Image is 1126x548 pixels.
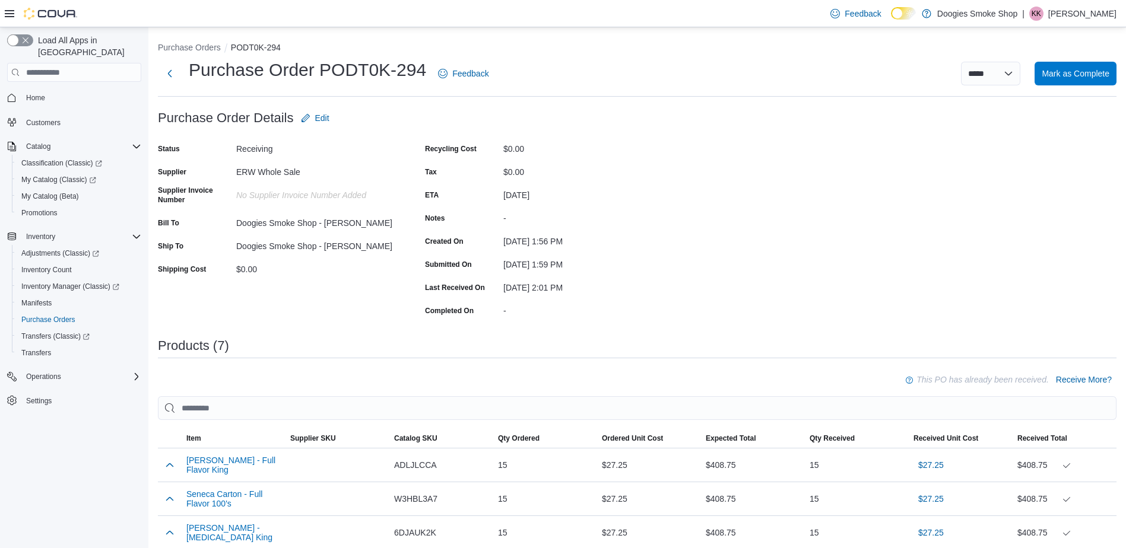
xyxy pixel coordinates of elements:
[26,232,55,241] span: Inventory
[493,487,597,511] div: 15
[26,142,50,151] span: Catalog
[158,62,182,85] button: Next
[503,139,662,154] div: $0.00
[189,58,426,82] h1: Purchase Order PODT0K-294
[21,394,56,408] a: Settings
[17,346,56,360] a: Transfers
[12,295,146,311] button: Manifests
[845,8,881,20] span: Feedback
[186,434,201,443] span: Item
[17,156,141,170] span: Classification (Classic)
[296,106,334,130] button: Edit
[914,521,949,544] button: $27.25
[914,434,978,443] span: Received Unit Cost
[236,214,395,228] div: Doogies Smoke Shop - [PERSON_NAME]
[158,218,179,228] label: Bill To
[21,282,119,291] span: Inventory Manager (Classic)
[21,393,141,408] span: Settings
[17,263,141,277] span: Inventory Count
[452,68,489,79] span: Feedback
[937,7,1017,21] p: Doogies Smoke Shop
[21,139,141,154] span: Catalog
[21,91,50,105] a: Home
[186,455,281,474] button: [PERSON_NAME] - Full Flavor King
[21,348,51,358] span: Transfers
[17,313,80,327] a: Purchase Orders
[503,278,662,292] div: [DATE] 2:01 PM
[21,175,96,184] span: My Catalog (Classic)
[186,489,281,508] button: Seneca Carton - Full Flavor 100's
[918,527,944,539] span: $27.25
[290,434,336,443] span: Supplier SKU
[918,459,944,471] span: $27.25
[17,279,124,294] a: Inventory Manager (Classic)
[503,209,662,223] div: -
[1013,429,1117,448] button: Received Total
[158,167,186,177] label: Supplier
[805,453,909,477] div: 15
[21,114,141,129] span: Customers
[891,7,916,20] input: Dark Mode
[21,315,75,324] span: Purchase Orders
[12,171,146,188] a: My Catalog (Classic)
[26,372,61,381] span: Operations
[12,188,146,205] button: My Catalog (Beta)
[597,521,701,544] div: $27.25
[597,453,701,477] div: $27.25
[805,521,909,544] div: 15
[12,278,146,295] a: Inventory Manager (Classic)
[17,173,101,187] a: My Catalog (Classic)
[602,434,663,443] span: Ordered Unit Cost
[914,453,949,477] button: $27.25
[503,301,662,316] div: -
[21,90,141,105] span: Home
[805,487,909,511] div: 15
[33,34,141,58] span: Load All Apps in [GEOGRAPHIC_DATA]
[493,429,597,448] button: Qty Ordered
[12,245,146,262] a: Adjustments (Classic)
[425,260,472,269] label: Submitted On
[26,93,45,103] span: Home
[493,453,597,477] div: 15
[17,206,62,220] a: Promotions
[826,2,886,26] a: Feedback
[21,116,65,130] a: Customers
[425,214,445,223] label: Notes
[425,306,474,316] label: Completed On
[503,163,662,177] div: $0.00
[182,429,286,448] button: Item
[425,283,485,292] label: Last Received On
[17,329,94,343] a: Transfers (Classic)
[158,42,1117,56] nav: An example of EuiBreadcrumbs
[2,89,146,106] button: Home
[21,230,60,244] button: Inventory
[17,346,141,360] span: Transfers
[21,158,102,168] span: Classification (Classic)
[425,237,464,246] label: Created On
[26,396,52,406] span: Settings
[26,118,61,128] span: Customers
[909,429,1013,448] button: Received Unit Cost
[425,167,437,177] label: Tax
[17,246,141,260] span: Adjustments (Classic)
[493,521,597,544] div: 15
[17,173,141,187] span: My Catalog (Classic)
[17,206,141,220] span: Promotions
[2,138,146,155] button: Catalog
[236,139,395,154] div: Receiving
[21,139,55,154] button: Catalog
[1029,7,1043,21] div: Kandice Kawski
[17,296,141,310] span: Manifests
[503,255,662,269] div: [DATE] 1:59 PM
[286,429,389,448] button: Supplier SKU
[1042,68,1109,79] span: Mark as Complete
[2,113,146,130] button: Customers
[597,429,701,448] button: Ordered Unit Cost
[236,186,395,200] div: No Supplier Invoice Number added
[810,434,855,443] span: Qty Received
[158,111,294,125] h3: Purchase Order Details
[498,434,540,443] span: Qty Ordered
[914,487,949,511] button: $27.25
[21,332,90,341] span: Transfers (Classic)
[706,434,756,443] span: Expected Total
